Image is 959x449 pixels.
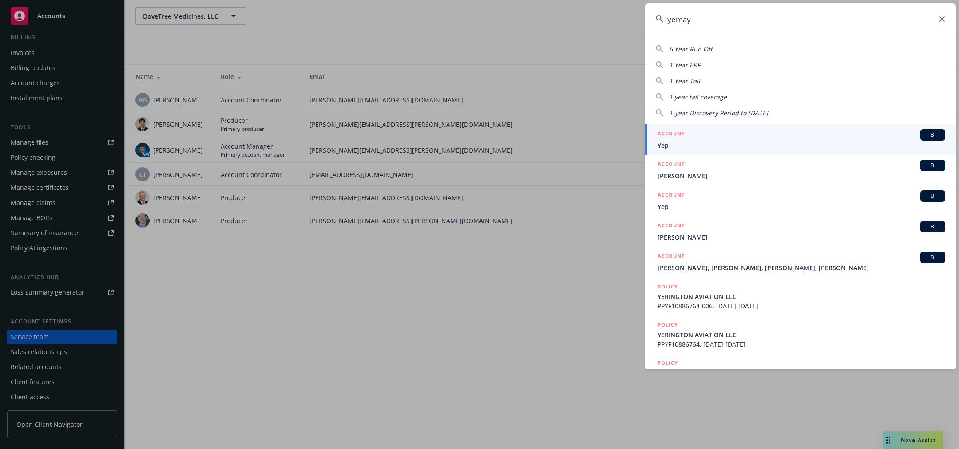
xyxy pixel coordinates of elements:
[658,252,685,262] h5: ACCOUNT
[645,155,956,185] a: ACCOUNTBI[PERSON_NAME]
[658,190,685,201] h5: ACCOUNT
[658,263,945,272] span: [PERSON_NAME], [PERSON_NAME], [PERSON_NAME], [PERSON_NAME]
[658,358,678,367] h5: POLICY
[645,247,956,277] a: ACCOUNTBI[PERSON_NAME], [PERSON_NAME], [PERSON_NAME], [PERSON_NAME]
[658,330,945,339] span: YERINGTON AVIATION LLC
[658,301,945,311] span: PPYF10886764-006, [DATE]-[DATE]
[924,192,942,200] span: BI
[645,3,956,35] input: Search...
[658,202,945,211] span: Yep
[658,141,945,150] span: Yep
[645,124,956,155] a: ACCOUNTBIYep
[658,160,685,170] h5: ACCOUNT
[658,292,945,301] span: YERINGTON AVIATION LLC
[669,93,727,101] span: 1 year tail coverage
[669,45,712,53] span: 6 Year Run Off
[669,77,700,85] span: 1 Year Tail
[658,368,945,378] span: [PERSON_NAME]
[658,320,678,329] h5: POLICY
[658,232,945,242] span: [PERSON_NAME]
[658,171,945,181] span: [PERSON_NAME]
[924,253,942,261] span: BI
[645,185,956,216] a: ACCOUNTBIYep
[658,282,678,291] h5: POLICY
[669,61,701,69] span: 1 Year ERP
[658,129,685,140] h5: ACCOUNT
[645,277,956,315] a: POLICYYERINGTON AVIATION LLCPPYF10886764-006, [DATE]-[DATE]
[645,354,956,392] a: POLICY[PERSON_NAME]
[645,216,956,247] a: ACCOUNTBI[PERSON_NAME]
[924,131,942,139] span: BI
[669,109,768,117] span: 1-year Discovery Period to [DATE]
[924,161,942,169] span: BI
[658,339,945,349] span: PPYF10886764, [DATE]-[DATE]
[645,315,956,354] a: POLICYYERINGTON AVIATION LLCPPYF10886764, [DATE]-[DATE]
[924,223,942,231] span: BI
[658,221,685,232] h5: ACCOUNT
